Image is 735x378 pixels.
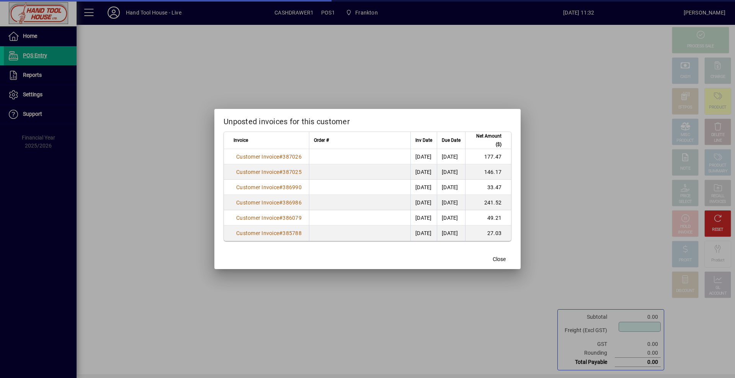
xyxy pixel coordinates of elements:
td: [DATE] [437,149,465,164]
span: # [279,200,283,206]
td: [DATE] [437,195,465,210]
td: [DATE] [437,226,465,241]
td: [DATE] [410,210,437,226]
td: [DATE] [410,149,437,164]
span: Close [493,255,506,263]
td: [DATE] [410,226,437,241]
span: 387025 [283,169,302,175]
button: Close [487,252,511,266]
span: Customer Invoice [236,200,279,206]
span: Inv Date [415,136,432,144]
span: Order # [314,136,329,144]
span: 385788 [283,230,302,236]
span: Net Amount ($) [470,132,501,149]
a: Customer Invoice#385788 [234,229,304,237]
span: # [279,169,283,175]
span: 386990 [283,184,302,190]
a: Customer Invoice#386990 [234,183,304,191]
td: 241.52 [465,195,511,210]
a: Customer Invoice#387026 [234,152,304,161]
span: Customer Invoice [236,154,279,160]
td: [DATE] [437,164,465,180]
span: Customer Invoice [236,169,279,175]
span: # [279,215,283,221]
span: # [279,230,283,236]
a: Customer Invoice#386079 [234,214,304,222]
span: 387026 [283,154,302,160]
td: [DATE] [410,164,437,180]
td: [DATE] [437,180,465,195]
h2: Unposted invoices for this customer [214,109,521,131]
span: # [279,184,283,190]
td: [DATE] [410,195,437,210]
span: Invoice [234,136,248,144]
td: 146.17 [465,164,511,180]
span: 386079 [283,215,302,221]
span: Customer Invoice [236,215,279,221]
td: 49.21 [465,210,511,226]
span: Customer Invoice [236,230,279,236]
a: Customer Invoice#387025 [234,168,304,176]
td: [DATE] [437,210,465,226]
td: 27.03 [465,226,511,241]
td: [DATE] [410,180,437,195]
span: 386986 [283,200,302,206]
a: Customer Invoice#386986 [234,198,304,207]
span: Due Date [442,136,461,144]
td: 33.47 [465,180,511,195]
span: Customer Invoice [236,184,279,190]
td: 177.47 [465,149,511,164]
span: # [279,154,283,160]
